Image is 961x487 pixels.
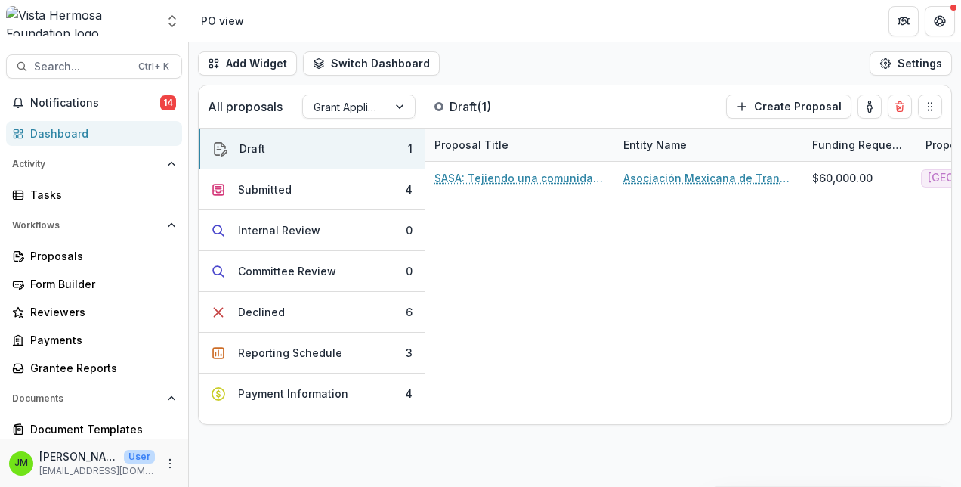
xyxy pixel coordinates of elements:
div: $60,000.00 [812,170,873,186]
a: Payments [6,327,182,352]
button: Notifications14 [6,91,182,115]
div: Internal Review [238,222,320,238]
div: Reviewers [30,304,170,320]
a: SASA: Tejiendo una comunidad libre de violencia [434,170,605,186]
a: Form Builder [6,271,182,296]
button: Open Workflows [6,213,182,237]
span: Workflows [12,220,161,231]
button: Draft1 [199,129,425,169]
div: 4 [405,386,413,402]
button: Search... [6,54,182,79]
button: Open Activity [6,152,182,176]
img: Vista Hermosa Foundation logo [6,6,156,36]
div: Funding Requested [803,129,916,161]
span: 14 [160,95,176,110]
div: 0 [406,263,413,279]
div: Grantee Reports [30,360,170,376]
span: Activity [12,159,161,169]
div: 3 [406,345,413,361]
button: Declined6 [199,292,425,333]
div: Payments [30,332,170,348]
div: Ctrl + K [135,58,172,75]
div: Entity Name [614,129,803,161]
div: Jerry Martinez [14,458,28,468]
div: Document Templates [30,421,170,437]
span: Notifications [30,97,160,110]
button: Submitted4 [199,169,425,210]
a: Grantee Reports [6,355,182,380]
p: Draft ( 1 ) [450,98,563,116]
div: Submitted [238,181,292,197]
div: 4 [405,181,413,197]
button: Drag [918,95,942,119]
div: Form Builder [30,276,170,292]
span: Search... [34,60,129,73]
div: Committee Review [238,263,336,279]
button: Reporting Schedule3 [199,333,425,374]
p: [PERSON_NAME] [39,448,118,464]
button: Switch Dashboard [303,51,440,76]
span: Documents [12,393,161,404]
a: Asociación Mexicana de Transformación Rural y Urbana A.C (Amextra, Inc.) [623,170,794,186]
div: Dashboard [30,126,170,141]
button: More [161,454,179,473]
p: [EMAIL_ADDRESS][DOMAIN_NAME] [39,464,155,478]
div: Entity Name [614,137,696,153]
div: Reporting Schedule [238,345,342,361]
div: PO view [201,13,244,29]
p: All proposals [208,98,283,116]
div: 6 [406,304,413,320]
div: 1 [408,141,413,157]
button: Open entity switcher [162,6,183,36]
nav: breadcrumb [195,10,250,32]
div: Proposal Title [425,129,614,161]
button: Settings [870,51,952,76]
a: Proposals [6,243,182,268]
div: Proposals [30,248,170,264]
a: Document Templates [6,417,182,442]
button: Open Documents [6,386,182,411]
button: Internal Review0 [199,210,425,251]
button: Partners [888,6,919,36]
button: Add Widget [198,51,297,76]
div: Draft [239,141,265,157]
div: Proposal Title [425,137,518,153]
a: Tasks [6,182,182,207]
div: Tasks [30,187,170,203]
button: toggle-assigned-to-me [857,95,882,119]
button: Get Help [925,6,955,36]
p: User [124,450,155,464]
button: Committee Review0 [199,251,425,292]
button: Payment Information4 [199,374,425,414]
div: Funding Requested [803,137,916,153]
a: Reviewers [6,299,182,324]
div: 0 [406,222,413,238]
div: Payment Information [238,386,348,402]
div: Declined [238,304,285,320]
button: Delete card [888,95,912,119]
button: Create Proposal [726,95,851,119]
a: Dashboard [6,121,182,146]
